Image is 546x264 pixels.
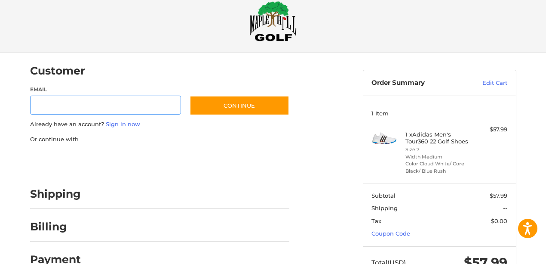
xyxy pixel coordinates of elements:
[190,96,289,115] button: Continue
[30,120,289,129] p: Already have an account?
[464,79,507,87] a: Edit Cart
[405,153,471,161] li: Width Medium
[30,187,81,201] h2: Shipping
[27,152,92,168] iframe: PayPal-paypal
[30,135,289,144] p: Or continue with
[405,160,471,174] li: Color Cloud White/ Core Black/ Blue Rush
[490,192,507,199] span: $57.99
[405,131,471,145] h4: 1 x Adidas Men's Tour360 22 Golf Shoes
[371,205,398,211] span: Shipping
[30,220,80,233] h2: Billing
[405,146,471,153] li: Size 7
[30,86,181,93] label: Email
[371,110,507,117] h3: 1 Item
[371,230,410,237] a: Coupon Code
[106,121,140,127] a: Sign in now
[503,205,507,211] span: --
[371,79,464,87] h3: Order Summary
[249,1,297,41] img: Maple Hill Golf
[173,152,237,168] iframe: PayPal-venmo
[491,217,507,224] span: $0.00
[473,125,507,134] div: $57.99
[371,217,381,224] span: Tax
[30,64,85,78] h2: Customer
[371,192,396,199] span: Subtotal
[100,152,165,168] iframe: PayPal-paylater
